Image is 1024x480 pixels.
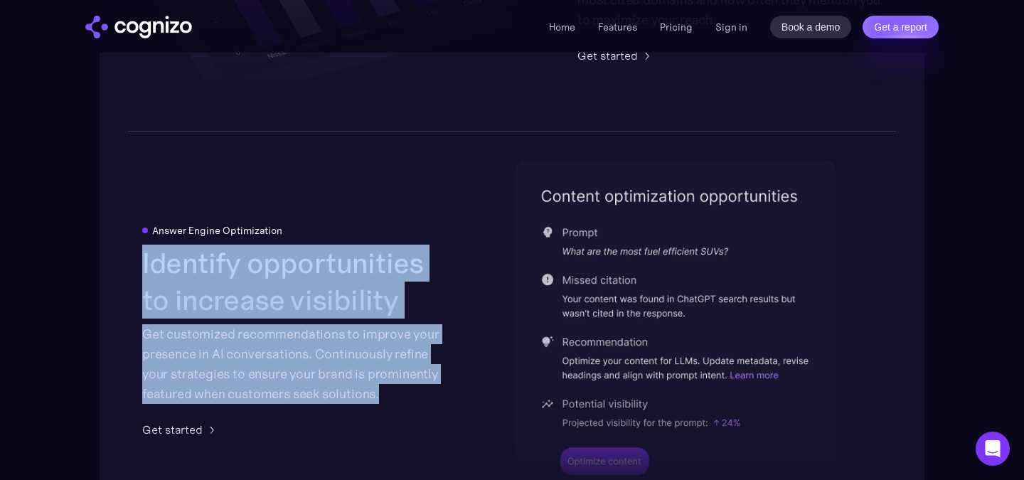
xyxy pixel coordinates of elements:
a: Features [598,21,637,33]
h2: Identify opportunities to increase visibility [142,245,447,319]
a: Pricing [660,21,693,33]
div: Get started [577,47,638,64]
a: Sign in [715,18,747,36]
div: Get started [142,421,203,438]
a: Book a demo [770,16,852,38]
img: cognizo logo [85,16,192,38]
a: Get started [142,421,220,438]
div: Get customized recommendations to improve your presence in AI conversations. Continuously refine ... [142,324,447,404]
div: Answer Engine Optimization [152,225,282,236]
a: Get a report [863,16,939,38]
a: home [85,16,192,38]
div: Open Intercom Messenger [976,432,1010,466]
a: Get started [577,47,655,64]
a: Home [549,21,575,33]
